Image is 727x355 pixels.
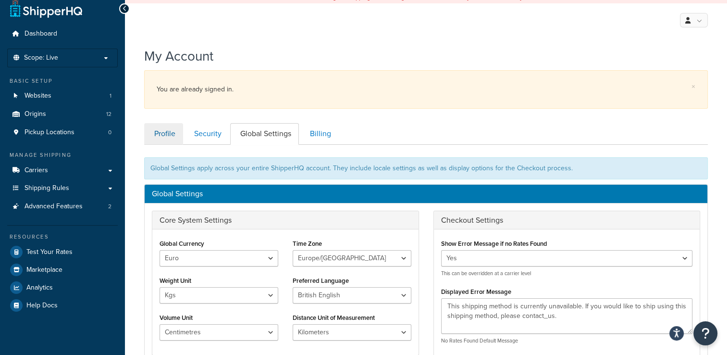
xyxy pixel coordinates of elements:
div: Manage Shipping [7,151,118,159]
li: Origins [7,105,118,123]
a: Advanced Features 2 [7,198,118,216]
label: Volume Unit [160,314,193,321]
a: Websites 1 [7,87,118,105]
div: Basic Setup [7,77,118,85]
label: Show Error Message if no Rates Found [441,240,547,247]
textarea: This shipping method is currently unavailable. If you would like to ship using this shipping meth... [441,298,693,334]
span: Analytics [26,284,53,292]
label: Weight Unit [160,277,191,284]
span: Test Your Rates [26,248,73,256]
span: Scope: Live [24,54,58,62]
span: 0 [108,128,111,137]
span: Advanced Features [25,203,83,211]
h3: Core System Settings [160,216,411,225]
p: No Rates Found Default Message [441,337,693,344]
h3: Checkout Settings [441,216,693,225]
span: Pickup Locations [25,128,74,137]
button: Open Resource Center [693,321,717,345]
a: Security [184,123,229,145]
a: Test Your Rates [7,243,118,261]
span: 1 [110,92,111,100]
li: Websites [7,87,118,105]
a: Global Settings [230,123,299,145]
label: Time Zone [293,240,322,247]
li: Pickup Locations [7,124,118,141]
a: Analytics [7,279,118,296]
label: Distance Unit of Measurement [293,314,375,321]
span: Carriers [25,166,48,175]
label: Preferred Language [293,277,349,284]
label: Displayed Error Message [441,288,511,295]
a: Profile [144,123,183,145]
a: Help Docs [7,297,118,314]
a: × [691,83,695,90]
span: Origins [25,110,46,118]
a: Marketplace [7,261,118,279]
span: 2 [108,203,111,211]
a: Dashboard [7,25,118,43]
label: Global Currency [160,240,204,247]
span: Dashboard [25,30,57,38]
span: 12 [106,110,111,118]
span: Help Docs [26,302,58,310]
div: Global Settings apply across your entire ShipperHQ account. They include locale settings as well ... [144,157,708,179]
li: Advanced Features [7,198,118,216]
a: Origins 12 [7,105,118,123]
p: This can be overridden at a carrier level [441,270,693,277]
h1: My Account [144,47,213,65]
a: Carriers [7,162,118,179]
div: You are already signed in. [157,83,695,96]
a: Billing [300,123,339,145]
a: Pickup Locations 0 [7,124,118,141]
span: Shipping Rules [25,184,69,192]
div: Resources [7,233,118,241]
a: Shipping Rules [7,179,118,197]
span: Websites [25,92,51,100]
span: Marketplace [26,266,62,274]
h3: Global Settings [152,190,700,198]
